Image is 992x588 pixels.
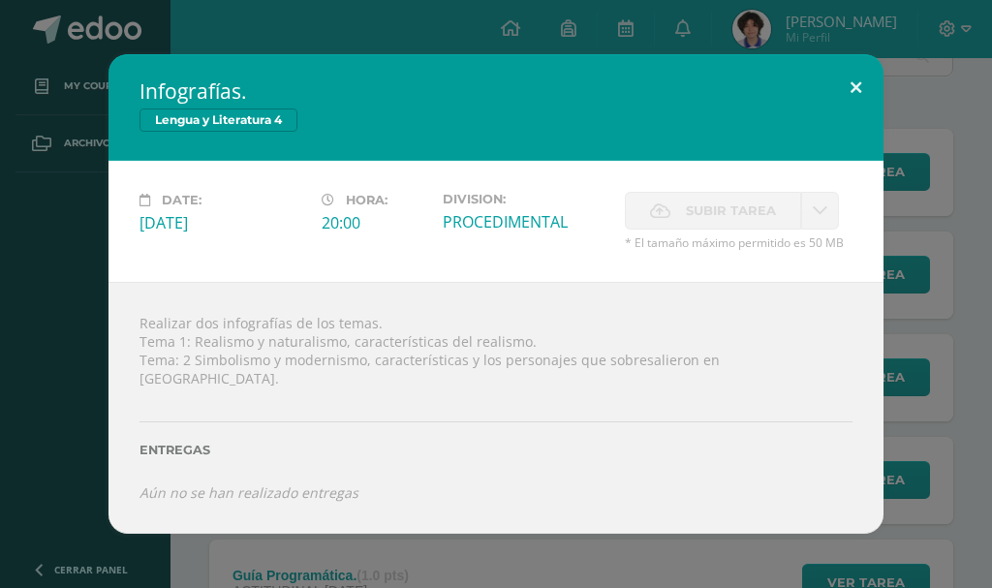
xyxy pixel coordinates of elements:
span: * El tamaño máximo permitido es 50 MB [625,234,852,251]
div: [DATE] [139,212,306,233]
h2: Infografías. [139,77,852,105]
i: Aún no se han realizado entregas [139,483,358,502]
div: Realizar dos infografías de los temas. Tema 1: Realismo y naturalismo, características del realis... [108,282,883,533]
div: 20:00 [322,212,427,233]
a: La fecha de entrega ha expirado [801,192,839,230]
span: Date: [162,193,201,207]
span: Hora: [346,193,387,207]
span: Lengua y Literatura 4 [139,108,297,132]
label: Entregas [139,443,852,457]
button: Close (Esc) [828,54,883,120]
label: Division: [443,192,609,206]
div: PROCEDIMENTAL [443,211,609,232]
span: Subir tarea [686,193,776,229]
label: La fecha de entrega ha expirado [625,192,801,230]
